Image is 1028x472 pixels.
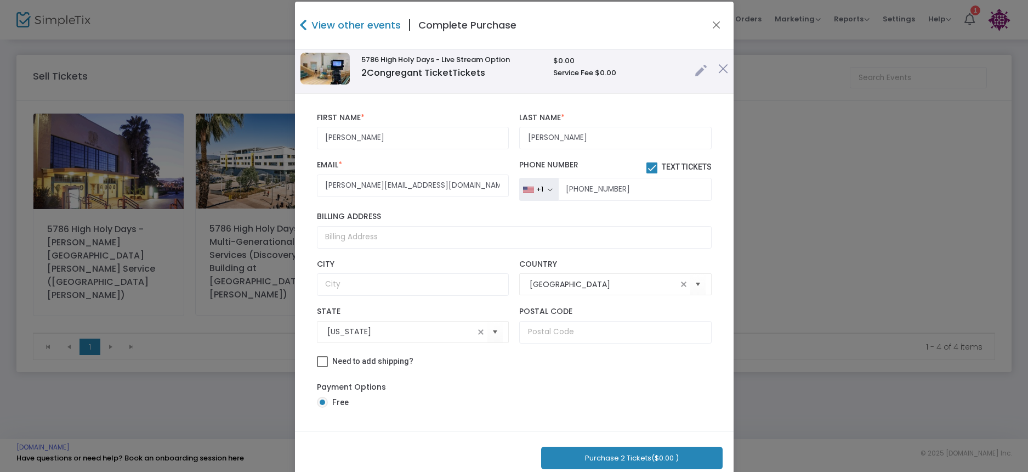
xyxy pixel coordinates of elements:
img: 638576269594860971638261109720977930637953388428885090KILivestreamHHDImage.jpg [300,53,350,85]
span: clear [677,278,690,291]
input: City [317,273,509,296]
input: Select Country [530,279,677,290]
h6: $0.00 [553,57,683,65]
span: Free [328,397,349,408]
input: Postal Code [519,321,711,344]
span: Congregant Ticket [361,66,485,79]
span: clear [474,325,487,339]
label: First Name [317,113,509,123]
input: Select State [327,326,474,338]
label: Billing Address [317,212,712,222]
h6: 5786 High Holy Days - Live Stream Option [361,55,542,64]
label: Country [519,260,711,269]
label: City [317,260,509,269]
img: cross.png [718,64,728,74]
button: Select [487,321,503,343]
input: Email [317,175,509,197]
h4: Complete Purchase [418,18,516,32]
label: Email [317,160,509,170]
button: Purchase 2 Tickets($0.00 ) [541,447,723,469]
span: Text Tickets [662,162,712,171]
h4: View other events [309,18,401,32]
span: 2 [361,66,367,79]
input: Billing Address [317,226,712,249]
h6: Service Fee $0.00 [553,69,683,77]
input: Last Name [519,127,711,149]
button: +1 [519,178,558,201]
button: Close [709,18,723,32]
span: Need to add shipping? [332,357,413,366]
label: Last Name [519,113,711,123]
button: Select [690,273,706,296]
input: First Name [317,127,509,149]
label: Phone Number [519,160,711,173]
label: Postal Code [519,307,711,317]
div: +1 [536,185,543,194]
input: Phone Number [558,178,711,201]
span: | [401,15,418,35]
span: Tickets [452,66,485,79]
label: Payment Options [317,381,386,393]
label: State [317,307,509,317]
